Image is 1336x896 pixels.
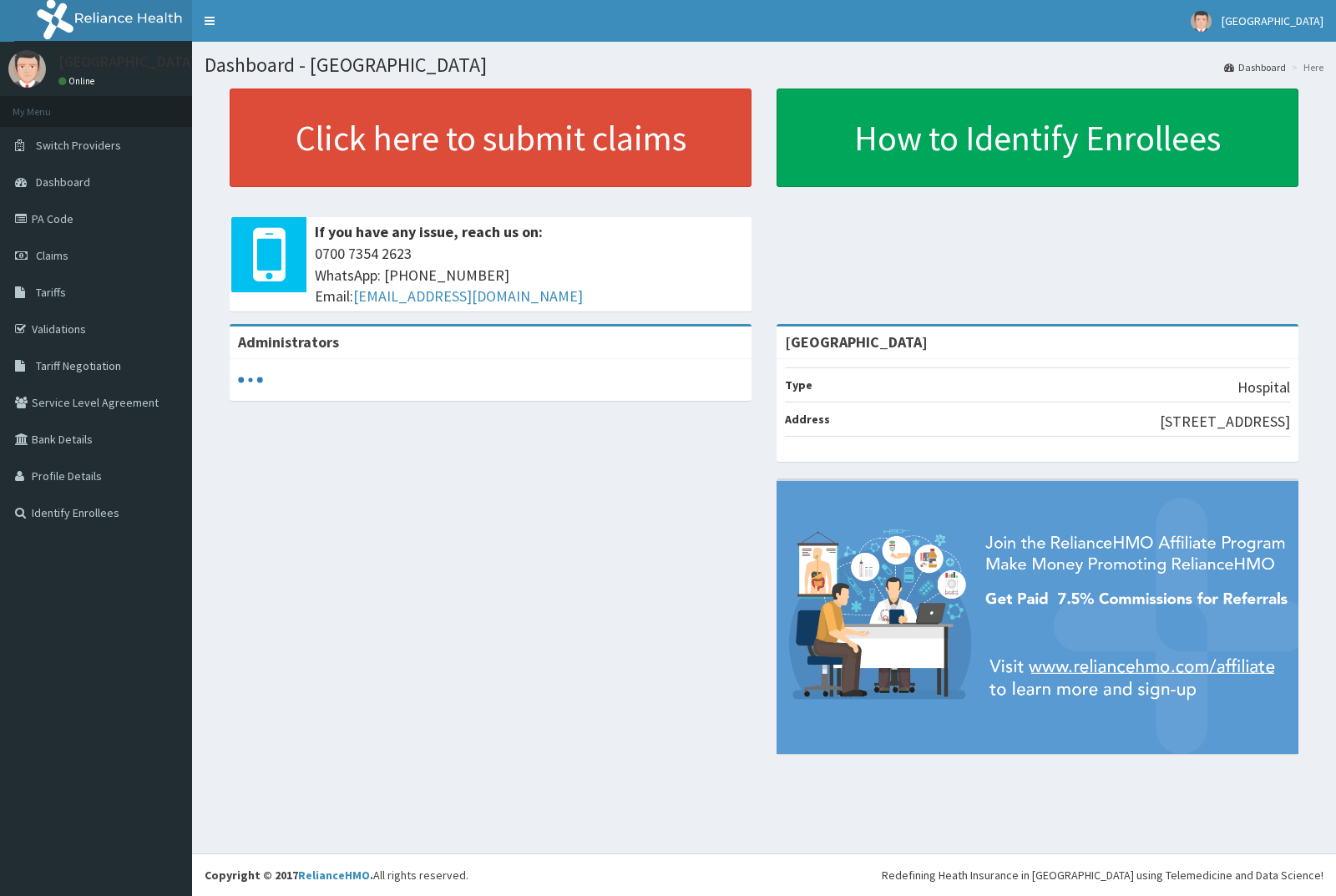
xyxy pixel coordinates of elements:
[1237,377,1290,398] p: Hospital
[192,853,1336,896] footer: All rights reserved.
[1288,60,1323,74] li: Here
[1222,13,1323,28] span: [GEOGRAPHIC_DATA]
[205,868,373,883] strong: Copyright © 2017 .
[36,138,121,153] span: Switch Providers
[8,50,46,88] img: User Image
[353,286,583,306] a: [EMAIL_ADDRESS][DOMAIN_NAME]
[205,54,1323,76] h1: Dashboard - [GEOGRAPHIC_DATA]
[1191,11,1212,32] img: User Image
[785,412,830,427] b: Address
[785,377,812,392] b: Type
[1160,411,1290,433] p: [STREET_ADDRESS]
[36,248,68,263] span: Claims
[1224,60,1286,74] a: Dashboard
[36,175,90,190] span: Dashboard
[238,332,339,352] b: Administrators
[230,89,751,187] a: Click here to submit claims
[777,89,1298,187] a: How to Identify Enrollees
[315,243,743,307] span: 0700 7354 2623 WhatsApp: [PHONE_NUMBER] Email:
[785,332,928,352] strong: [GEOGRAPHIC_DATA]
[58,54,196,69] p: [GEOGRAPHIC_DATA]
[777,481,1298,754] img: provider-team-banner.png
[36,285,66,300] span: Tariffs
[882,867,1323,883] div: Redefining Heath Insurance in [GEOGRAPHIC_DATA] using Telemedicine and Data Science!
[36,358,121,373] span: Tariff Negotiation
[315,222,543,241] b: If you have any issue, reach us on:
[238,367,263,392] svg: audio-loading
[298,868,370,883] a: RelianceHMO
[58,75,99,87] a: Online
